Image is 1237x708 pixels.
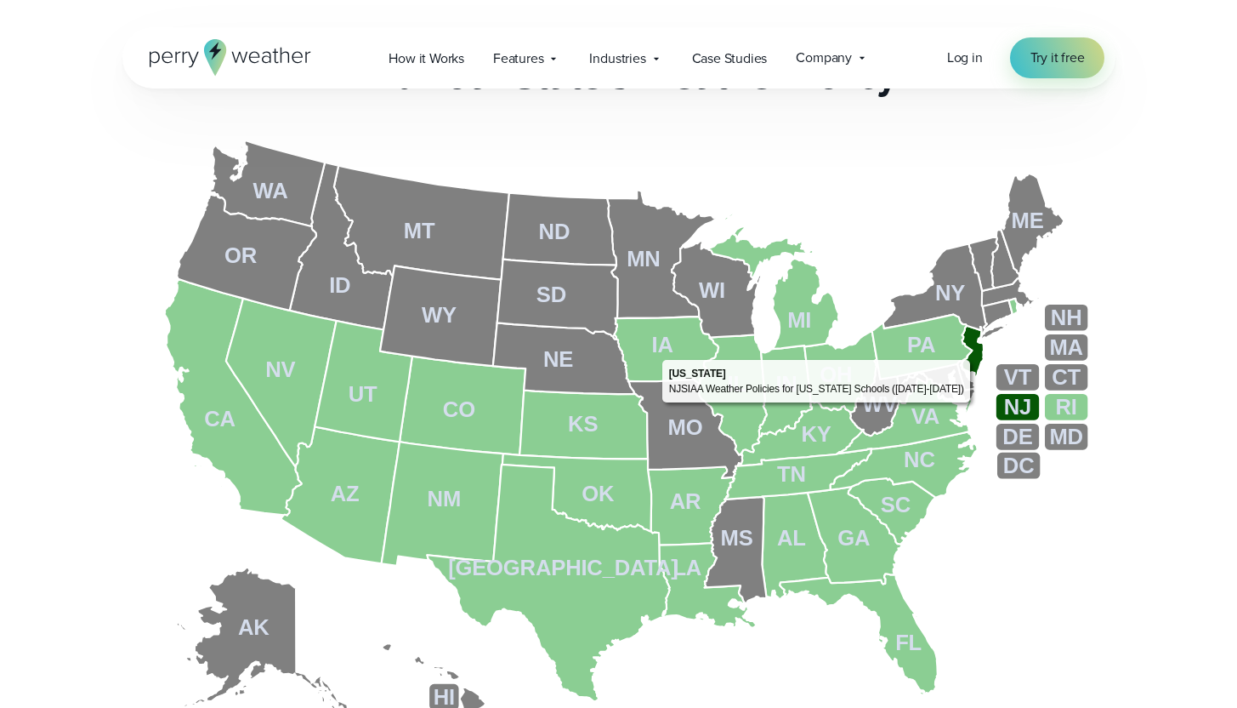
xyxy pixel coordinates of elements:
tspan: NH [1052,305,1083,329]
tspan: CT [1053,366,1081,390]
a: Try it free [1010,37,1105,78]
tspan: MA [1050,335,1084,359]
tspan: CA [204,408,235,431]
tspan: GA [838,527,871,551]
tspan: MO [668,415,703,439]
tspan: NC [905,448,936,471]
tspan: UT [349,382,377,406]
span: Features [493,49,543,69]
tspan: NJ [1004,396,1031,420]
tspan: DE [1003,425,1033,449]
div: NJSIAA Weather Policies for [US_STATE] Schools ([DATE]-[DATE]) [669,381,964,397]
tspan: MN [627,248,661,271]
tspan: ND [539,220,570,243]
tspan: TN [777,462,806,486]
tspan: ME [1012,208,1044,232]
tspan: AZ [331,482,360,505]
tspan: MT [404,219,435,243]
tspan: NM [428,487,462,511]
tspan: [GEOGRAPHIC_DATA] [448,557,678,580]
tspan: WA [253,179,288,203]
tspan: AL [777,527,806,551]
tspan: VT [1005,366,1033,390]
tspan: AK [238,616,270,640]
span: Case Studies [692,49,768,69]
span: Industries [589,49,645,69]
tspan: CO [443,397,475,421]
div: [US_STATE] [669,366,726,381]
tspan: MD [1050,425,1084,449]
tspan: ID [329,273,350,297]
span: Company [796,48,852,68]
tspan: WI [699,278,725,302]
span: Log in [947,48,983,67]
tspan: NE [543,347,573,371]
a: Log in [947,48,983,68]
a: Case Studies [678,41,782,76]
span: Try it free [1030,48,1085,68]
tspan: LA [673,557,702,580]
span: How it Works [389,49,464,69]
tspan: KY [802,422,831,446]
tspan: WV [863,392,898,416]
tspan: NV [265,357,295,381]
tspan: SD [536,283,566,307]
tspan: SC [881,493,911,517]
a: How it Works [374,41,479,76]
h2: Find Your State’s Weather Policy [341,51,896,99]
tspan: MI [788,308,812,332]
tspan: OK [582,482,616,505]
tspan: WY [422,303,457,327]
tspan: MS [721,527,753,551]
tspan: PA [908,333,936,357]
tspan: OR [224,243,258,267]
tspan: AR [670,490,701,514]
tspan: VA [911,404,939,428]
tspan: KS [568,412,598,436]
tspan: NY [936,281,966,305]
tspan: IA [652,333,673,357]
tspan: FL [896,631,922,654]
tspan: RI [1056,396,1077,420]
tspan: DC [1004,454,1036,477]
